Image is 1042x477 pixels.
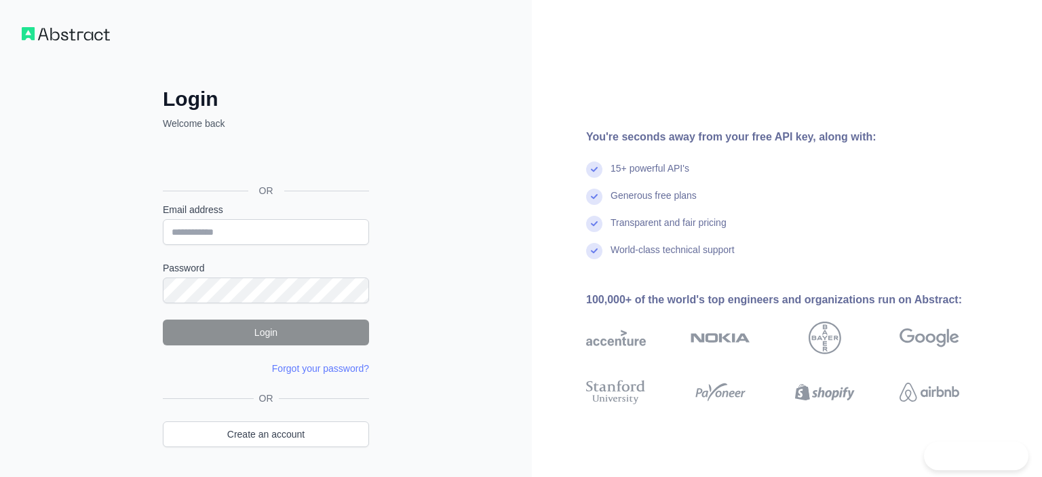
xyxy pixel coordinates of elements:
a: Forgot your password? [272,363,369,374]
span: OR [248,184,284,197]
img: airbnb [900,377,959,407]
img: check mark [586,161,602,178]
img: check mark [586,189,602,205]
img: stanford university [586,377,646,407]
label: Email address [163,203,369,216]
img: check mark [586,243,602,259]
button: Login [163,320,369,345]
label: Password [163,261,369,275]
img: Workflow [22,27,110,41]
iframe: Sign in with Google Button [156,145,373,175]
img: check mark [586,216,602,232]
div: You're seconds away from your free API key, along with: [586,129,1003,145]
div: Generous free plans [611,189,697,216]
div: 15+ powerful API's [611,161,689,189]
iframe: Toggle Customer Support [924,442,1028,470]
div: 100,000+ of the world's top engineers and organizations run on Abstract: [586,292,1003,308]
div: Sign in with Google. Opens in new tab [163,145,366,175]
div: World-class technical support [611,243,735,270]
div: Transparent and fair pricing [611,216,727,243]
img: shopify [795,377,855,407]
h2: Login [163,87,369,111]
img: nokia [691,322,750,354]
img: bayer [809,322,841,354]
p: Welcome back [163,117,369,130]
img: accenture [586,322,646,354]
img: google [900,322,959,354]
img: payoneer [691,377,750,407]
a: Create an account [163,421,369,447]
span: OR [254,392,279,405]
